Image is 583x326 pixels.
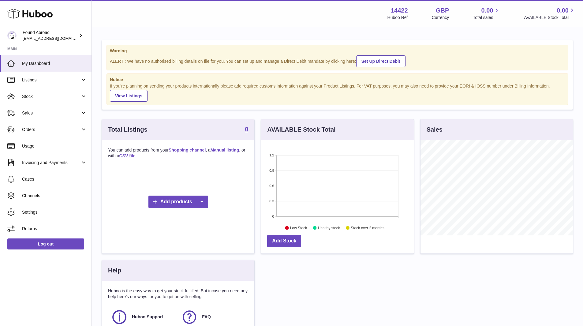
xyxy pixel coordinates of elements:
[211,148,239,152] a: Manual listing
[22,160,80,166] span: Invoicing and Payments
[290,226,307,230] text: Low Stock
[270,169,274,172] text: 0.9
[108,266,121,275] h3: Help
[481,6,493,15] span: 0.00
[110,48,565,54] strong: Warning
[524,6,576,21] a: 0.00 AVAILABLE Stock Total
[119,153,136,158] a: CSV file
[245,126,248,132] strong: 0
[108,126,148,134] h3: Total Listings
[108,288,248,300] p: Huboo is the easy way to get your stock fulfilled. But incase you need any help here's our ways f...
[23,36,90,41] span: [EMAIL_ADDRESS][DOMAIN_NAME]
[148,196,208,208] a: Add products
[524,15,576,21] span: AVAILABLE Stock Total
[110,54,565,67] div: ALERT : We have no authorised billing details on file for you. You can set up and manage a Direct...
[7,238,84,249] a: Log out
[22,77,80,83] span: Listings
[22,209,87,215] span: Settings
[432,15,449,21] div: Currency
[270,184,274,188] text: 0.6
[473,15,500,21] span: Total sales
[245,126,248,133] a: 0
[22,127,80,133] span: Orders
[22,226,87,232] span: Returns
[356,55,405,67] a: Set Up Direct Debit
[387,15,408,21] div: Huboo Ref
[22,143,87,149] span: Usage
[111,309,175,325] a: Huboo Support
[436,6,449,15] strong: GBP
[22,176,87,182] span: Cases
[7,31,17,40] img: hello@foundabroad.com
[108,147,248,159] p: You can add products from your , a , or with a .
[473,6,500,21] a: 0.00 Total sales
[169,148,206,152] a: Shopping channel
[318,226,340,230] text: Healthy stock
[110,77,565,83] strong: Notice
[557,6,569,15] span: 0.00
[110,83,565,102] div: If you're planning on sending your products internationally please add required customs informati...
[110,90,148,102] a: View Listings
[181,309,245,325] a: FAQ
[272,215,274,218] text: 0
[132,314,163,320] span: Huboo Support
[22,110,80,116] span: Sales
[427,126,443,134] h3: Sales
[351,226,384,230] text: Stock over 2 months
[391,6,408,15] strong: 14422
[22,94,80,99] span: Stock
[267,126,335,134] h3: AVAILABLE Stock Total
[22,61,87,66] span: My Dashboard
[270,199,274,203] text: 0.3
[202,314,211,320] span: FAQ
[23,30,78,41] div: Found Abroad
[270,153,274,157] text: 1.2
[267,235,301,247] a: Add Stock
[22,193,87,199] span: Channels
